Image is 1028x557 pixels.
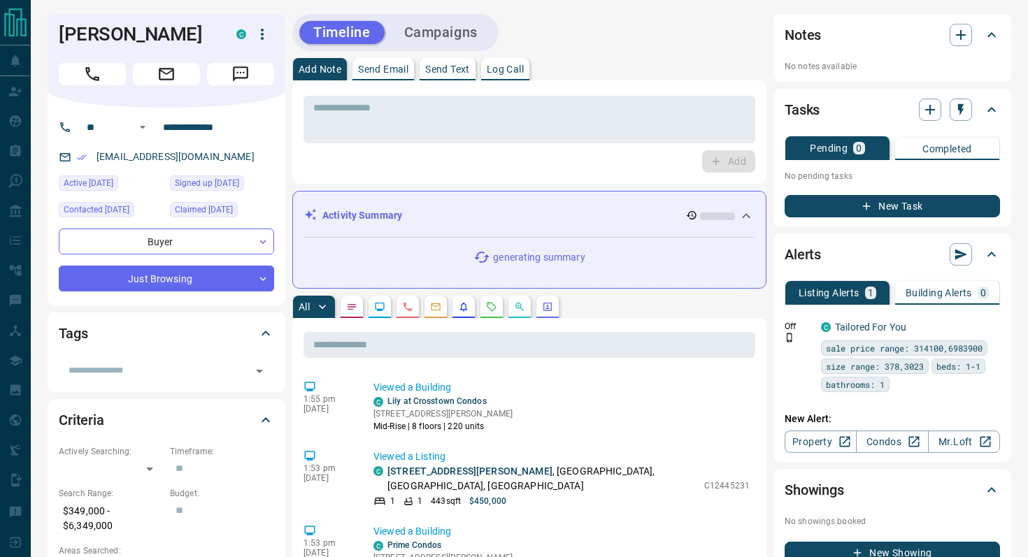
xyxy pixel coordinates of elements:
[304,404,352,414] p: [DATE]
[250,361,269,381] button: Open
[387,464,697,493] p: , [GEOGRAPHIC_DATA], [GEOGRAPHIC_DATA], [GEOGRAPHIC_DATA]
[542,301,553,312] svg: Agent Actions
[856,143,862,153] p: 0
[304,473,352,483] p: [DATE]
[799,288,859,298] p: Listing Alerts
[304,538,352,548] p: 1:53 pm
[134,119,151,136] button: Open
[785,18,1000,52] div: Notes
[785,243,821,266] h2: Alerts
[487,64,524,74] p: Log Call
[785,479,844,501] h2: Showings
[514,301,525,312] svg: Opportunities
[64,176,113,190] span: Active [DATE]
[906,288,972,298] p: Building Alerts
[170,175,274,195] div: Tue Nov 17 2020
[425,64,470,74] p: Send Text
[304,463,352,473] p: 1:53 pm
[299,64,341,74] p: Add Note
[322,208,402,223] p: Activity Summary
[785,320,813,333] p: Off
[826,359,924,373] span: size range: 378,3023
[856,431,928,453] a: Condos
[704,479,750,492] p: C12445231
[304,394,352,404] p: 1:55 pm
[387,465,552,477] a: [STREET_ADDRESS][PERSON_NAME]
[304,203,755,229] div: Activity Summary
[493,250,585,265] p: generating summary
[59,403,274,437] div: Criteria
[928,431,1000,453] a: Mr.Loft
[785,99,820,121] h2: Tasks
[59,202,163,222] div: Fri Oct 10 2025
[373,420,513,433] p: Mid-Rise | 8 floors | 220 units
[486,301,497,312] svg: Requests
[431,495,461,507] p: 443 sqft
[175,176,239,190] span: Signed up [DATE]
[59,63,126,85] span: Call
[387,540,441,550] a: Prime Condos
[373,407,513,420] p: [STREET_ADDRESS][PERSON_NAME]
[299,302,310,312] p: All
[236,29,246,39] div: condos.ca
[373,466,383,476] div: condos.ca
[59,409,104,431] h2: Criteria
[469,495,506,507] p: $450,000
[133,63,200,85] span: Email
[59,544,274,557] p: Areas Searched:
[810,143,848,153] p: Pending
[175,203,233,217] span: Claimed [DATE]
[980,288,986,298] p: 0
[402,301,413,312] svg: Calls
[390,21,492,44] button: Campaigns
[358,64,408,74] p: Send Email
[346,301,357,312] svg: Notes
[373,524,750,539] p: Viewed a Building
[59,229,274,254] div: Buyer
[936,359,980,373] span: beds: 1-1
[922,144,972,154] p: Completed
[59,322,87,345] h2: Tags
[64,203,129,217] span: Contacted [DATE]
[170,445,274,458] p: Timeframe:
[59,266,274,291] div: Just Browsing
[785,431,857,453] a: Property
[59,317,274,350] div: Tags
[59,487,163,500] p: Search Range:
[785,60,1000,73] p: No notes available
[77,152,87,162] svg: Email Verified
[59,445,163,458] p: Actively Searching:
[826,377,885,391] span: bathrooms: 1
[821,322,831,332] div: condos.ca
[387,396,487,406] a: Lily at Crosstown Condos
[458,301,469,312] svg: Listing Alerts
[207,63,274,85] span: Message
[373,541,383,551] div: condos.ca
[785,515,1000,528] p: No showings booked
[59,500,163,537] p: $349,000 - $6,349,000
[430,301,441,312] svg: Emails
[785,93,1000,126] div: Tasks
[417,495,422,507] p: 1
[785,473,1000,507] div: Showings
[390,495,395,507] p: 1
[97,151,255,162] a: [EMAIL_ADDRESS][DOMAIN_NAME]
[59,175,163,195] div: Mon Oct 13 2025
[170,202,274,222] div: Thu Nov 19 2020
[785,166,1000,187] p: No pending tasks
[826,341,983,355] span: sale price range: 314100,6983900
[785,333,794,342] svg: Push Notification Only
[373,449,750,464] p: Viewed a Listing
[785,195,1000,217] button: New Task
[299,21,385,44] button: Timeline
[59,23,215,45] h1: [PERSON_NAME]
[785,24,821,46] h2: Notes
[374,301,385,312] svg: Lead Browsing Activity
[785,412,1000,426] p: New Alert:
[373,380,750,395] p: Viewed a Building
[373,397,383,407] div: condos.ca
[868,288,873,298] p: 1
[170,487,274,500] p: Budget:
[835,321,906,333] a: Tailored For You
[785,238,1000,271] div: Alerts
